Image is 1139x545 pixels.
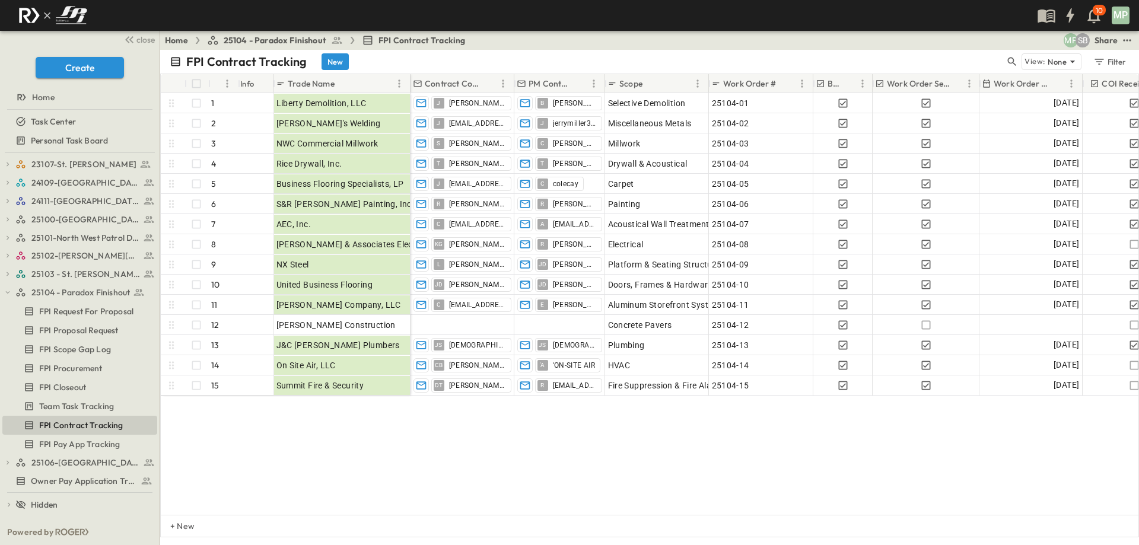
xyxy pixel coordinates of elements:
[208,74,238,93] div: #
[170,520,177,532] p: + New
[211,218,215,230] p: 7
[15,454,155,471] a: 25106-St. Andrews Parking Lot
[1076,33,1090,47] div: Sterling Barnett (sterling@fpibuilders.com)
[712,158,749,170] span: 25104-04
[39,324,118,336] span: FPI Proposal Request
[540,163,544,164] span: T
[712,319,749,331] span: 25104-12
[449,260,506,269] span: [PERSON_NAME]
[2,155,157,174] div: 23107-St. [PERSON_NAME]test
[276,198,415,210] span: S&R [PERSON_NAME] Painting, Inc.
[553,361,596,370] span: 'ON-SITE AIR
[240,67,254,100] div: Info
[207,34,343,46] a: 25104 - Paradox Finishout
[887,78,950,90] p: Work Order Sent
[211,158,216,170] p: 4
[211,198,216,210] p: 6
[213,77,226,90] button: Sort
[1054,358,1079,372] span: [DATE]
[712,218,749,230] span: 25104-07
[723,78,776,90] p: Work Order #
[39,305,133,317] span: FPI Request For Proposal
[712,279,749,291] span: 25104-10
[712,117,749,129] span: 25104-02
[1054,96,1079,110] span: [DATE]
[15,193,155,209] a: 24111-[GEOGRAPHIC_DATA]
[15,284,155,301] a: 25104 - Paradox Finishout
[1048,56,1067,68] p: None
[2,398,155,415] a: Team Task Tracking
[276,178,404,190] span: Business Flooring Specialists, LP
[276,339,400,351] span: J&C [PERSON_NAME] Plumbers
[39,362,103,374] span: FPI Procurement
[437,304,441,305] span: C
[2,131,157,150] div: Personal Task Boardtest
[1054,197,1079,211] span: [DATE]
[2,471,157,490] div: Owner Pay Application Trackingtest
[437,143,440,144] span: S
[553,340,597,350] span: [DEMOGRAPHIC_DATA][PERSON_NAME]
[529,78,571,90] p: PM Contact
[437,264,440,264] span: L
[276,319,396,331] span: [PERSON_NAME] Construction
[449,361,506,370] span: [PERSON_NAME]
[31,457,140,468] span: 25106-St. Andrews Parking Lot
[39,419,123,431] span: FPI Contract Tracking
[36,57,124,78] button: Create
[712,238,749,250] span: 25104-08
[165,34,188,46] a: Home
[362,34,466,46] a: FPI Contract Tracking
[378,34,466,46] span: FPI Contract Tracking
[712,380,749,391] span: 25104-15
[31,158,136,170] span: 23107-St. [PERSON_NAME]
[15,230,155,246] a: 25101-North West Patrol Division
[2,435,157,454] div: FPI Pay App Trackingtest
[31,268,140,280] span: 25103 - St. [PERSON_NAME] Phase 2
[539,284,547,285] span: JD
[1054,217,1079,231] span: [DATE]
[712,97,749,109] span: 25104-01
[276,259,309,270] span: NX Steel
[211,138,216,149] p: 3
[608,158,688,170] span: Drywall & Acoustical
[712,299,749,311] span: 25104-11
[962,77,976,91] button: Menu
[2,302,157,321] div: FPI Request For Proposaltest
[276,117,381,129] span: [PERSON_NAME]'s Welding
[449,300,506,310] span: [EMAIL_ADDRESS][DOMAIN_NAME]
[211,359,219,371] p: 14
[2,322,155,339] a: FPI Proposal Request
[2,397,157,416] div: Team Task Trackingtest
[2,379,155,396] a: FPI Closeout
[211,339,219,351] p: 13
[276,138,378,149] span: NWC Commercial Millwork
[1051,77,1064,90] button: Sort
[2,192,157,211] div: 24111-[GEOGRAPHIC_DATA]test
[15,156,155,173] a: 23107-St. [PERSON_NAME]
[31,286,130,298] span: 25104 - Paradox Finishout
[39,381,86,393] span: FPI Closeout
[1112,7,1130,24] div: MP
[276,97,367,109] span: Liberty Demolition, LLC
[553,159,597,168] span: [PERSON_NAME][EMAIL_ADDRESS][DOMAIN_NAME]
[496,77,510,91] button: Menu
[136,34,155,46] span: close
[2,378,157,397] div: FPI Closeouttest
[211,178,216,190] p: 5
[437,163,440,164] span: T
[2,340,157,359] div: FPI Scope Gap Logtest
[449,139,506,148] span: [PERSON_NAME][EMAIL_ADDRESS][DOMAIN_NAME]
[553,179,579,189] span: colecay
[276,299,401,311] span: [PERSON_NAME] Company, LLC
[276,359,336,371] span: On Site Air, LLC
[553,260,597,269] span: [PERSON_NAME]
[31,177,140,189] span: 24109-St. Teresa of Calcutta Parish Hall
[953,77,966,90] button: Sort
[435,284,443,285] span: JD
[15,174,155,191] a: 24109-St. Teresa of Calcutta Parish Hall
[32,91,55,103] span: Home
